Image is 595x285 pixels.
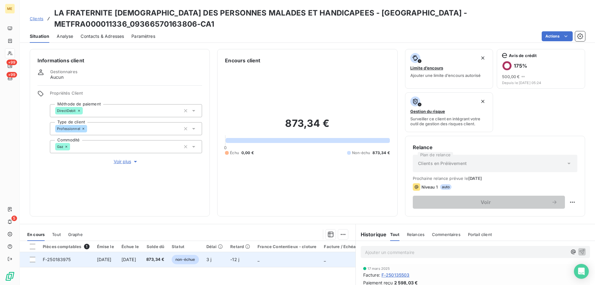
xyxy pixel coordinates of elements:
span: Professionnel [57,127,80,131]
span: Avis de crédit [509,53,537,58]
div: Pièces comptables [43,244,90,249]
span: Voir plus [114,158,139,165]
span: Clients [30,16,43,21]
span: Clients en Prélèvement [418,160,467,167]
span: _ [324,257,326,262]
input: Ajouter une valeur [87,126,92,131]
h2: 873,34 € [225,117,390,136]
div: Échue le [121,244,139,249]
span: F-250183975 [43,257,71,262]
span: Non-échu [352,150,370,156]
button: Voir plus [50,158,202,165]
span: 3 j [206,257,211,262]
span: Graphe [68,232,83,237]
span: Paramètres [131,33,155,39]
span: Tout [52,232,61,237]
span: Situation [30,33,49,39]
span: 873,34 € [372,150,390,156]
span: Niveau 1 [421,185,438,189]
button: Limite d’encoursAjouter une limite d’encours autorisé [405,49,493,89]
span: Limite d’encours [410,65,443,70]
div: Émise le [97,244,114,249]
button: Gestion du risqueSurveiller ce client en intégrant votre outil de gestion des risques client. [405,92,493,132]
img: Logo LeanPay [5,271,15,281]
span: Commentaires [432,232,461,237]
span: 0 [224,145,227,150]
span: 0,00 € [241,150,254,156]
span: -12 j [230,257,239,262]
span: F-250135503 [381,272,410,278]
h6: Informations client [37,57,202,64]
span: non-échue [172,255,199,264]
span: En cours [27,232,45,237]
span: 5 [11,216,17,221]
span: Relances [407,232,425,237]
input: Ajouter une valeur [83,108,88,114]
div: Statut [172,244,199,249]
div: Facture / Echéancier [324,244,366,249]
span: 873,34 € [146,256,164,263]
h6: Relance [413,144,577,151]
span: Depuis le [DATE] 05:24 [502,81,580,85]
span: auto [440,184,452,190]
span: Gestionnaires [50,69,77,74]
span: Surveiller ce client en intégrant votre outil de gestion des risques client. [410,116,488,126]
span: 500,00 € [502,74,520,79]
span: Propriétés Client [50,91,202,99]
span: Portail client [468,232,492,237]
span: Ajouter une limite d’encours autorisé [410,73,481,78]
span: Analyse [57,33,73,39]
span: +99 [7,72,17,78]
span: +99 [7,60,17,65]
span: Échu [230,150,239,156]
span: Prochaine relance prévue le [413,176,577,181]
h6: Encours client [225,57,260,64]
span: [DATE] [97,257,112,262]
span: Voir [420,200,551,205]
h6: Historique [356,231,387,238]
div: Délai [206,244,223,249]
h6: 175 % [514,63,527,69]
div: Solde dû [146,244,164,249]
span: Aucun [50,74,64,80]
div: ME [5,4,15,14]
div: Retard [230,244,250,249]
div: Open Intercom Messenger [574,264,589,279]
span: DirectDebit [57,109,76,113]
span: Facture : [363,272,380,278]
span: 1 [84,244,90,249]
span: Gestion du risque [410,109,445,114]
span: _ [258,257,259,262]
span: [DATE] [121,257,136,262]
span: [DATE] [468,176,482,181]
h3: LA FRATERNITE [DEMOGRAPHIC_DATA] DES PERSONNES MALADES ET HANDICAPEES - [GEOGRAPHIC_DATA] - METFR... [54,7,585,30]
button: Actions [542,31,573,41]
span: 17 mars 2025 [368,267,390,270]
span: Contacts & Adresses [81,33,124,39]
a: Clients [30,16,43,22]
span: Gaz [57,145,63,149]
button: Voir [413,196,565,209]
input: Ajouter une valeur [70,144,75,149]
span: Tout [390,232,399,237]
div: France Contentieux - cloture [258,244,316,249]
